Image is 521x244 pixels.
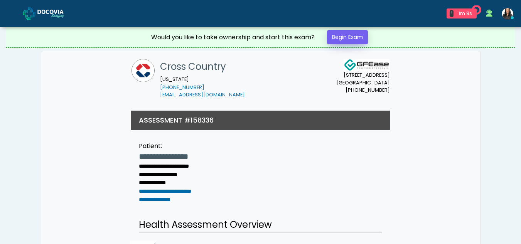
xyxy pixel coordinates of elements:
div: 1 [450,10,454,17]
img: Docovia [23,7,35,20]
img: Docovia Staffing Logo [344,59,390,71]
a: [EMAIL_ADDRESS][DOMAIN_NAME] [160,91,245,98]
div: Would you like to take ownership and start this exam? [151,33,315,42]
a: [PHONE_NUMBER] [160,84,204,91]
div: 1m 8s [457,10,474,17]
a: Docovia [23,1,76,26]
div: Patient: [139,141,215,151]
img: Docovia [37,10,76,17]
h2: Health Assessment Overview [139,218,382,232]
img: Cross Country [132,59,155,82]
small: [STREET_ADDRESS] [GEOGRAPHIC_DATA] [PHONE_NUMBER] [336,71,390,94]
h3: ASSESSMENT #158336 [139,115,214,125]
img: Viral Patel [502,8,513,20]
button: Open LiveChat chat widget [6,3,29,26]
a: 1 1m 8s [442,5,481,22]
a: Begin Exam [327,30,368,44]
small: [US_STATE] [160,76,245,98]
h1: Cross Country [160,59,245,74]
